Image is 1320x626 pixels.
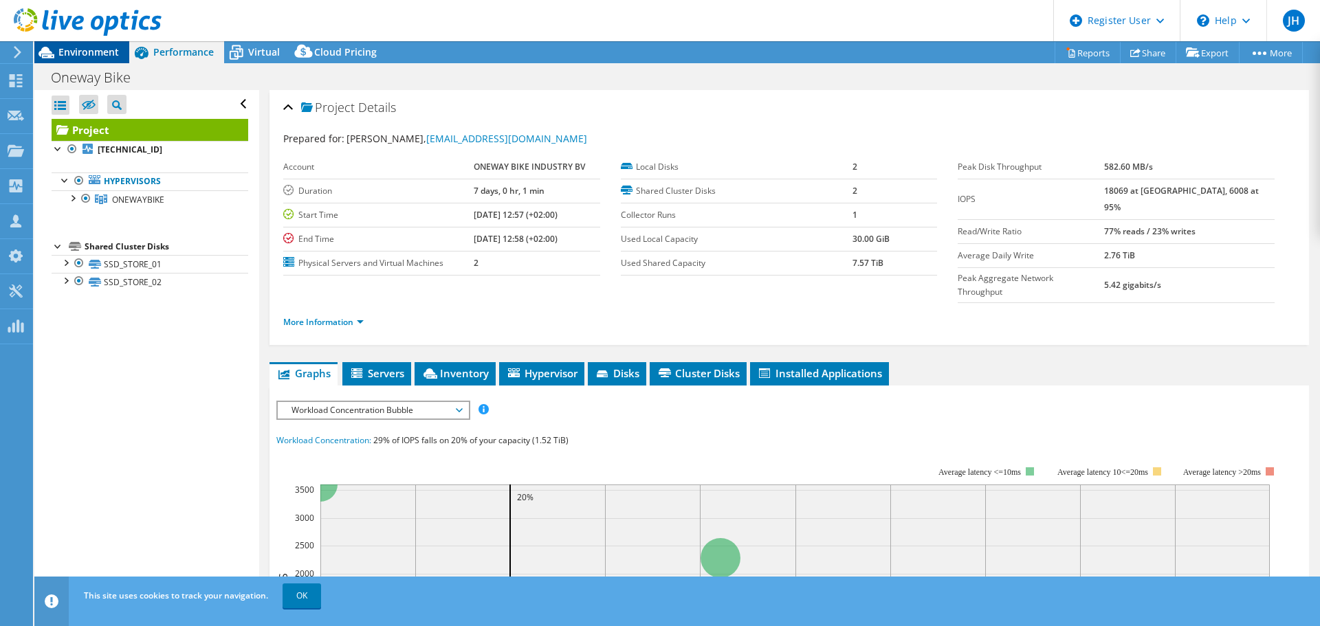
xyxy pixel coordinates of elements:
span: ONEWAYBIKE [112,194,164,205]
b: [DATE] 12:57 (+02:00) [474,209,558,221]
b: 2 [474,257,478,269]
b: 2 [852,161,857,172]
a: SSD_STORE_02 [52,273,248,291]
label: Collector Runs [621,208,852,222]
b: ONEWAY BIKE INDUSTRY BV [474,161,585,172]
span: Performance [153,45,214,58]
b: 7.57 TiB [852,257,883,269]
span: Details [358,99,396,115]
a: Project [52,119,248,141]
span: Servers [349,366,404,380]
b: 1 [852,209,857,221]
label: Account [283,160,473,174]
a: OK [283,583,321,608]
span: Project [301,101,355,115]
a: More [1239,42,1303,63]
b: 5.42 gigabits/s [1104,279,1161,291]
label: Average Daily Write [958,249,1104,262]
label: Peak Aggregate Network Throughput [958,271,1104,299]
span: JH [1283,10,1305,32]
b: [DATE] 12:58 (+02:00) [474,233,558,245]
a: [EMAIL_ADDRESS][DOMAIN_NAME] [426,132,587,145]
a: More Information [283,316,364,328]
tspan: Average latency 10<=20ms [1057,467,1148,477]
label: Physical Servers and Virtual Machines [283,256,473,270]
label: Read/Write Ratio [958,225,1104,238]
text: Average latency >20ms [1183,467,1261,477]
b: [TECHNICAL_ID] [98,144,162,155]
label: Start Time [283,208,473,222]
b: 77% reads / 23% writes [1104,225,1196,237]
span: Cloud Pricing [314,45,377,58]
label: Prepared for: [283,132,344,145]
label: End Time [283,232,473,246]
a: [TECHNICAL_ID] [52,141,248,159]
b: 2.76 TiB [1104,249,1135,261]
text: 2500 [295,539,314,551]
label: Local Disks [621,160,852,174]
span: Workload Concentration Bubble [285,402,461,418]
label: Shared Cluster Disks [621,184,852,198]
a: ONEWAYBIKE [52,190,248,208]
a: Hypervisors [52,172,248,190]
span: Virtual [248,45,280,58]
svg: \n [1197,14,1209,27]
label: Duration [283,184,473,198]
b: 30.00 GiB [852,233,890,245]
label: IOPS [958,192,1104,206]
text: 3500 [295,484,314,495]
b: 18069 at [GEOGRAPHIC_DATA], 6008 at 95% [1104,185,1259,213]
tspan: Average latency <=10ms [938,467,1021,477]
span: Disks [595,366,639,380]
a: Share [1120,42,1176,63]
text: 3000 [295,512,314,524]
span: Inventory [421,366,489,380]
div: Shared Cluster Disks [85,238,248,255]
span: 29% of IOPS falls on 20% of your capacity (1.52 TiB) [373,434,569,446]
label: Used Local Capacity [621,232,852,246]
span: This site uses cookies to track your navigation. [84,590,268,601]
text: 20% [517,491,533,503]
label: Used Shared Capacity [621,256,852,270]
h1: Oneway Bike [45,70,152,85]
label: Peak Disk Throughput [958,160,1104,174]
a: Export [1176,42,1240,63]
b: 7 days, 0 hr, 1 min [474,185,544,197]
b: 2 [852,185,857,197]
span: Cluster Disks [657,366,740,380]
span: Workload Concentration: [276,434,371,446]
a: Reports [1055,42,1121,63]
a: SSD_STORE_01 [52,255,248,273]
text: 2000 [295,568,314,579]
span: Graphs [276,366,331,380]
span: Installed Applications [757,366,882,380]
span: [PERSON_NAME], [346,132,587,145]
b: 582.60 MB/s [1104,161,1153,172]
span: Environment [58,45,119,58]
span: Hypervisor [506,366,577,380]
